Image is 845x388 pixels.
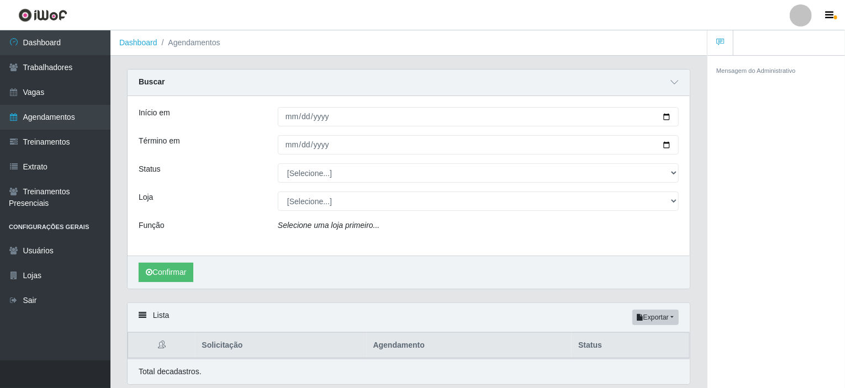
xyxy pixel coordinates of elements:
p: Total de cadastros. [139,366,202,378]
i: Selecione uma loja primeiro... [278,221,379,230]
label: Função [139,220,165,231]
button: Exportar [632,310,679,325]
img: CoreUI Logo [18,8,67,22]
label: Loja [139,192,153,203]
a: Dashboard [119,38,157,47]
small: Mensagem do Administrativo [716,67,796,74]
strong: Buscar [139,77,165,86]
th: Agendamento [367,333,572,359]
li: Agendamentos [157,37,220,49]
input: 00/00/0000 [278,135,679,155]
label: Início em [139,107,170,119]
nav: breadcrumb [110,30,707,56]
th: Status [572,333,689,359]
label: Status [139,163,161,175]
th: Solicitação [195,333,366,359]
div: Lista [128,303,690,332]
label: Término em [139,135,180,147]
button: Confirmar [139,263,193,282]
input: 00/00/0000 [278,107,679,126]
